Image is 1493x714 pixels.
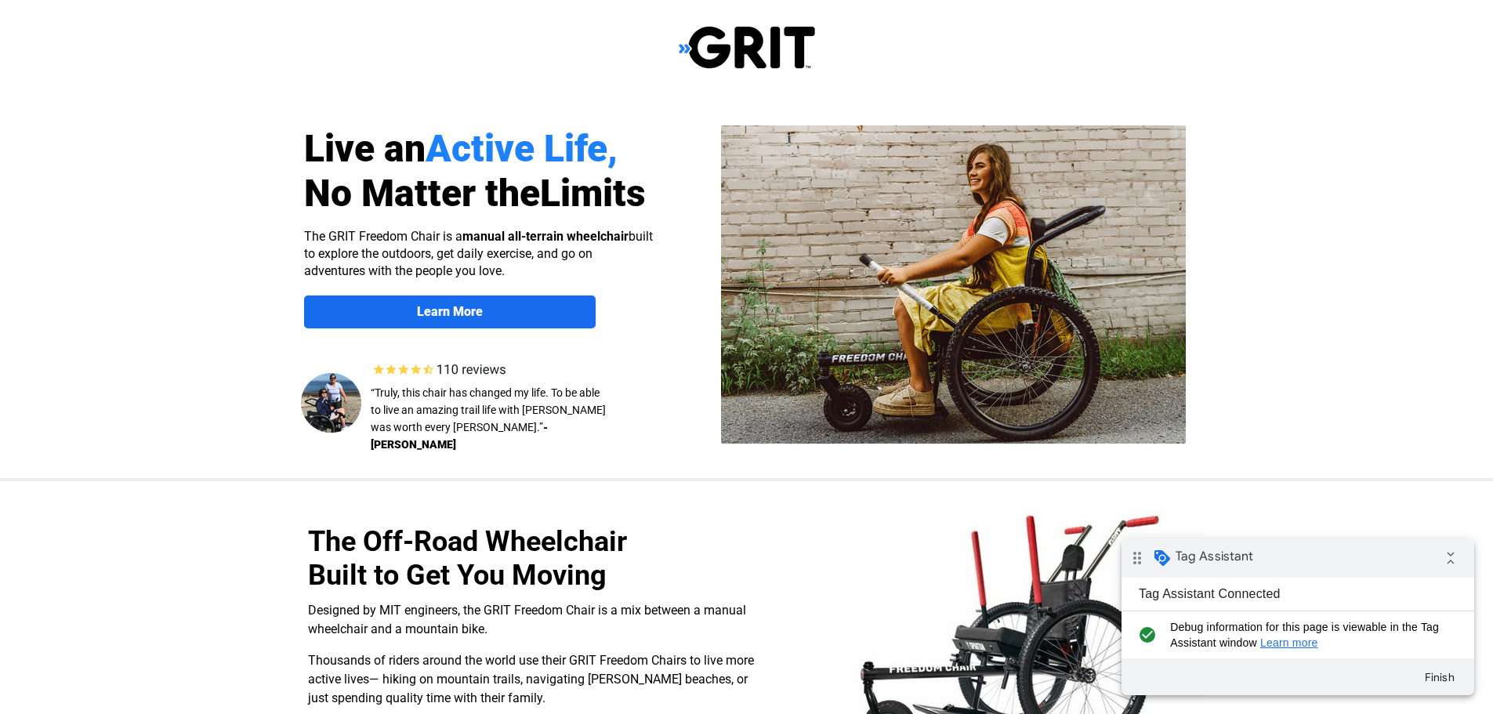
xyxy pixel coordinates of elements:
[304,229,653,278] span: The GRIT Freedom Chair is a built to explore the outdoors, get daily exercise, and go on adventur...
[371,386,606,433] span: “Truly, this chair has changed my life. To be able to live an amazing trail life with [PERSON_NAM...
[426,126,618,171] span: Active Life,
[49,81,327,112] span: Debug information for this page is viewable in the Tag Assistant window
[54,10,132,26] span: Tag Assistant
[304,295,596,328] a: Learn More
[304,126,426,171] span: Live an
[304,171,540,216] span: No Matter the
[462,229,629,244] strong: manual all-terrain wheelchair
[139,98,197,111] a: Learn more
[56,379,190,408] input: Get more information
[417,304,483,319] strong: Learn More
[290,125,346,153] button: Finish
[308,653,754,705] span: Thousands of riders around the world use their GRIT Freedom Chairs to live more active lives— hik...
[308,603,746,636] span: Designed by MIT engineers, the GRIT Freedom Chair is a mix between a manual wheelchair and a moun...
[308,525,627,592] span: The Off-Road Wheelchair Built to Get You Moving
[313,4,345,35] i: Collapse debug badge
[13,81,38,112] i: check_circle
[540,171,646,216] span: Limits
